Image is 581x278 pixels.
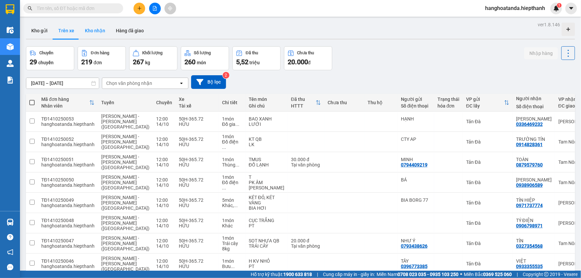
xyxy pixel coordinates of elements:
div: 14/10 [156,162,172,167]
button: Chưa thu20.000đ [284,46,332,70]
div: Khác [222,223,242,228]
img: warehouse-icon [7,219,14,226]
div: CTY AP [401,137,431,142]
div: 12:00 [156,137,172,142]
div: hanghoatanda.hiepthanh [41,264,95,269]
div: 20.000 đ [291,238,321,243]
div: 14/10 [156,122,172,127]
div: Bưu phẩm (20x30) [222,264,242,269]
div: Đồ gia dụng [222,122,242,127]
span: 1 [558,3,560,8]
div: Tản Đà [466,241,509,246]
span: ⚪️ [460,273,462,276]
div: VP gửi [466,97,504,102]
div: Số điện thoại [401,103,431,109]
span: [PERSON_NAME] - [PERSON_NAME] ([GEOGRAPHIC_DATA]) [101,235,149,251]
div: TĐ1410250053 [41,116,95,122]
button: Kho nhận [80,23,111,39]
button: Chuyến29chuyến [26,46,74,70]
div: Tên món [249,97,284,102]
div: BIA BORG 77 [401,197,431,203]
button: Kho gửi [26,23,53,39]
span: [PERSON_NAME] - [PERSON_NAME] ([GEOGRAPHIC_DATA]) [101,174,149,190]
div: 0336469232 [516,122,543,127]
div: Đã thu [246,51,258,55]
div: TĐ1410250048 [41,218,95,223]
div: 12:00 [156,238,172,243]
div: Người gửi [401,97,431,102]
div: Đã thu [291,97,316,102]
div: Đồ điện tử [222,180,242,190]
div: ĐC lấy [466,103,504,109]
div: TÍN HIỆP [516,197,552,203]
button: Bộ lọc [191,75,226,89]
div: T [249,174,284,180]
span: plus [137,6,142,11]
span: Miền Nam [377,271,458,278]
div: PHAN SANG [516,116,552,122]
div: 50H-365.72 [179,218,215,223]
div: 14/10 [156,182,172,188]
sup: 1 [557,3,562,8]
div: 1 món [222,116,242,122]
div: BÁ [401,177,431,182]
div: 0793438626 [401,243,428,249]
div: MINH [401,157,431,162]
span: 5,52 [236,58,248,66]
div: 0879579760 [516,162,543,167]
div: 0327354568 [516,243,543,249]
img: logo-vxr [6,4,14,14]
div: 0938906589 [516,182,543,188]
button: plus [134,3,145,14]
div: 50H-365.72 [179,116,215,122]
span: [PERSON_NAME] - [PERSON_NAME] ([GEOGRAPHIC_DATA]) [101,134,149,150]
div: Xe [179,97,215,102]
div: Chưa thu [297,51,314,55]
div: Khác, Khác [222,203,242,208]
span: | [317,271,318,278]
div: 5 món [222,197,242,203]
div: Tản Đà [466,200,509,205]
div: 1 món [222,218,242,223]
div: 50H-365.72 [179,238,215,243]
div: 1 món [222,235,242,241]
div: VIỆT [516,258,552,264]
div: 14/10 [156,243,172,249]
div: Chuyến [156,100,172,105]
div: hanghoatanda.hiepthanh [41,142,95,147]
span: search [28,6,32,11]
span: notification [7,249,13,255]
input: Tìm tên, số ĐT hoặc mã đơn [37,5,115,12]
div: Khối lượng [143,51,163,55]
div: Nhân viên [41,103,89,109]
div: Mã đơn hàng [41,97,89,102]
div: 50H-365.72 [179,157,215,162]
div: HỮU [179,182,215,188]
div: TOÀN [516,157,552,162]
div: hanghoatanda.hiepthanh [41,182,95,188]
span: triệu [249,60,260,65]
div: 1 món [222,258,242,264]
th: Toggle SortBy [38,94,98,112]
div: Thu hộ [368,100,394,105]
div: 12:00 [156,177,172,182]
div: NHƯ Ý [401,238,431,243]
div: Thùng xốp [222,162,242,167]
div: 0914828361 [516,142,543,147]
div: 50H-365.72 [179,177,215,182]
div: ver 1.8.146 [538,21,560,28]
span: ... [231,264,235,269]
div: Chi tiết [222,100,242,105]
th: Toggle SortBy [288,94,324,112]
button: Khối lượng267kg [129,46,177,70]
span: đơn [94,60,102,65]
button: file-add [149,3,161,14]
div: TĐ1410250052 [41,137,95,142]
div: hanghoatanda.hiepthanh [41,122,95,127]
span: 267 [133,58,144,66]
div: 0396773385 [401,264,428,269]
div: 12:00 [156,258,172,264]
button: Đã thu5,52 triệu [232,46,281,70]
div: hanghoatanda.hiepthanh [41,203,95,208]
div: Số lượng [194,51,211,55]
